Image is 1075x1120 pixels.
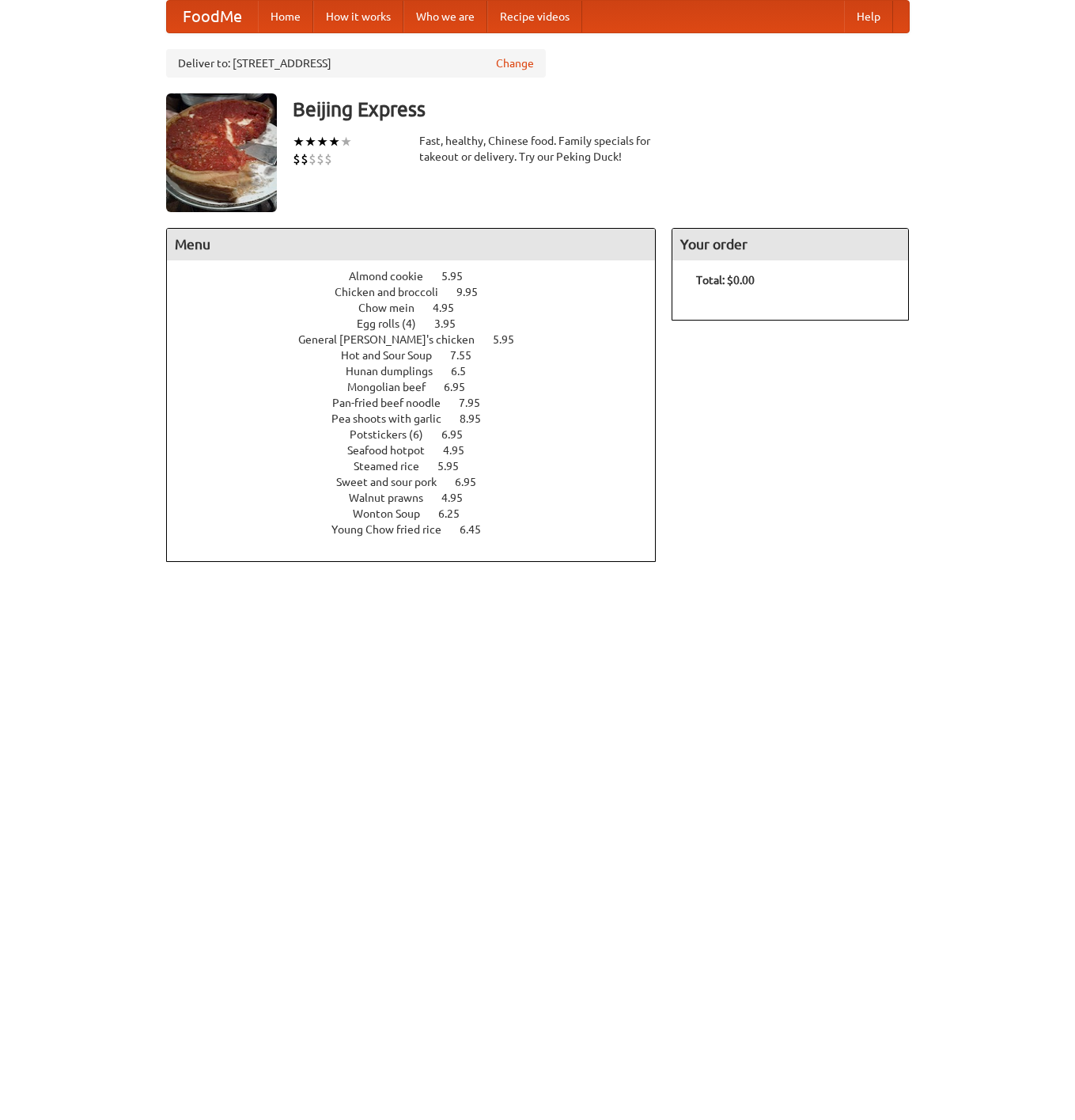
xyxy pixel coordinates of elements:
span: 5.95 [441,270,479,283]
span: Hunan dumplings [346,365,449,378]
h4: Menu [167,229,656,260]
a: Chow mein 4.95 [358,302,483,314]
span: 6.95 [444,381,481,393]
a: Chicken and broccoli 9.95 [335,286,507,298]
li: ★ [316,133,328,150]
a: Recipe videos [487,1,582,32]
a: FoodMe [167,1,258,32]
a: Help [844,1,893,32]
span: Hot and Sour Soup [341,349,448,362]
span: 4.95 [433,302,470,314]
li: $ [308,150,316,168]
a: Sweet and sour pork 6.95 [336,476,505,488]
div: Deliver to: [STREET_ADDRESS] [166,49,546,78]
li: $ [316,150,324,168]
img: angular.jpg [166,93,277,212]
span: Steamed rice [354,460,435,473]
span: Walnut prawns [349,492,439,504]
span: 4.95 [441,492,479,504]
span: Sweet and sour pork [336,476,452,488]
a: Walnut prawns 4.95 [349,492,492,504]
h3: Beijing Express [293,93,910,125]
a: Almond cookie 5.95 [349,270,492,283]
span: Chicken and broccoli [335,286,454,298]
span: 7.55 [450,349,487,362]
span: 6.95 [455,476,492,488]
span: 5.95 [437,460,475,473]
span: Egg rolls (4) [357,317,432,330]
li: $ [324,150,332,168]
span: Pea shoots with garlic [331,412,457,425]
span: Chow mein [358,302,430,314]
a: Who we are [403,1,487,32]
b: Total: $0.00 [696,274,755,287]
a: Steamed rice 5.95 [354,460,488,473]
li: ★ [328,133,340,150]
li: $ [293,150,301,168]
a: Wonton Soup 6.25 [353,507,489,520]
a: Change [496,55,534,71]
h4: Your order [672,229,908,260]
span: Almond cookie [349,270,439,283]
span: Mongolian beef [347,381,441,393]
li: ★ [340,133,352,150]
span: 5.95 [493,333,530,346]
a: Home [258,1,313,32]
span: Young Chow fried rice [331,523,457,536]
span: Seafood hotpot [347,444,441,457]
span: 7.95 [459,397,496,409]
a: Pea shoots with garlic 8.95 [331,412,510,425]
span: Wonton Soup [353,507,436,520]
a: Potstickers (6) 6.95 [350,428,492,441]
a: Hunan dumplings 6.5 [346,365,495,378]
span: 9.95 [456,286,494,298]
a: Mongolian beef 6.95 [347,381,494,393]
span: 6.95 [441,428,479,441]
li: $ [301,150,308,168]
a: General [PERSON_NAME]'s chicken 5.95 [298,333,543,346]
span: 3.95 [434,317,471,330]
a: Young Chow fried rice 6.45 [331,523,510,536]
span: Pan-fried beef noodle [332,397,456,409]
span: 8.95 [460,412,497,425]
span: Potstickers (6) [350,428,439,441]
span: 4.95 [443,444,480,457]
a: Egg rolls (4) 3.95 [357,317,485,330]
a: Seafood hotpot 4.95 [347,444,494,457]
div: Fast, healthy, Chinese food. Family specials for takeout or delivery. Try our Peking Duck! [419,133,657,165]
span: 6.5 [451,365,482,378]
span: 6.25 [438,507,475,520]
li: ★ [305,133,316,150]
li: ★ [293,133,305,150]
a: How it works [313,1,403,32]
a: Hot and Sour Soup 7.55 [341,349,501,362]
span: 6.45 [460,523,497,536]
a: Pan-fried beef noodle 7.95 [332,397,509,409]
span: General [PERSON_NAME]'s chicken [298,333,490,346]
